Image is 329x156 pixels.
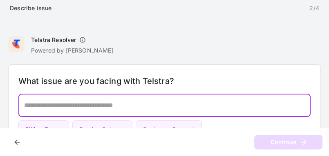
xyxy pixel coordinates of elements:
[18,120,69,139] button: Billing Errors
[18,75,311,88] h6: What issue are you facing with Telstra?
[72,120,132,139] button: Service Outages
[136,120,202,139] button: Customer Support
[8,36,25,52] img: Telstra
[309,4,319,12] p: 2 / 4
[31,36,76,44] h6: Telstra Resolver
[31,46,114,55] p: Powered by [PERSON_NAME]
[10,3,51,13] h6: Describe issue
